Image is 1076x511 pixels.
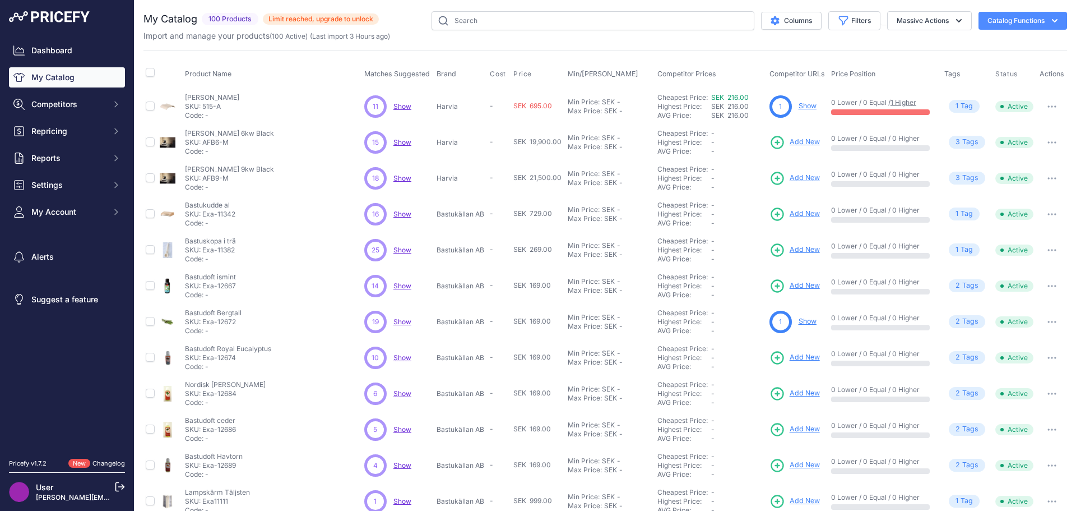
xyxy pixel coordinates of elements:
span: My Account [31,206,105,218]
p: 0 Lower / 0 Equal / 0 Higher [831,385,933,394]
span: 10 [372,353,379,363]
span: 6 [373,389,377,399]
span: Competitor URLs [769,70,825,78]
a: Cheapest Price: [657,93,708,102]
p: SKU: AFB6-M [185,138,274,147]
div: Max Price: [568,142,602,151]
span: SEK 21,500.00 [513,173,562,182]
div: Min Price: [568,205,600,214]
span: - [490,281,493,289]
span: Settings [31,179,105,191]
span: 3 [956,137,960,148]
p: 0 Lower / 0 Equal / 0 Higher [831,242,933,251]
span: Add New [790,424,820,435]
input: Search [432,11,754,30]
span: Tag [949,351,985,364]
p: Harvia [437,138,486,147]
p: Import and manage your products [143,30,390,42]
button: Repricing [9,121,125,141]
a: Add New [769,350,820,366]
a: Show [799,102,817,110]
div: - [617,250,623,259]
span: 1 [956,209,958,219]
span: Show [393,425,411,434]
div: Highest Price: [657,174,711,183]
a: Add New [769,242,820,258]
span: Active [995,209,1033,220]
a: Changelog [92,459,125,467]
div: SEK [602,385,615,394]
div: Min Price: [568,133,600,142]
p: SKU: Exa-11382 [185,246,236,255]
span: Active [995,137,1033,148]
p: Bastuskopa i trä [185,237,236,246]
span: Price Position [831,70,875,78]
div: AVG Price: [657,147,711,156]
span: Tag [949,279,985,292]
a: Show [393,353,411,362]
button: Catalog Functions [978,12,1067,30]
span: Active [995,388,1033,399]
div: - [617,286,623,295]
p: Code: - [185,326,242,335]
span: Competitors [31,99,105,110]
span: 11 [373,102,378,112]
span: Tag [949,136,985,149]
span: Actions [1040,70,1064,78]
span: 15 [372,137,379,148]
div: - [617,178,623,187]
div: SEK [604,107,617,116]
div: SEK 216.00 [711,111,765,120]
button: Filters [828,11,880,30]
a: Cheapest Price: [657,452,708,461]
nav: Sidebar [9,40,125,445]
div: - [617,107,623,116]
p: Bastudoft Bergtall [185,309,242,317]
a: Cheapest Price: [657,416,708,425]
div: - [617,322,623,331]
p: 0 Lower / 0 Equal / 0 Higher [831,314,933,323]
span: 16 [372,209,379,219]
span: - [711,282,715,290]
p: Bastukällan AB [437,317,486,326]
p: Bastukällan AB [437,282,486,291]
div: AVG Price: [657,326,711,335]
div: - [617,142,623,151]
span: Tag [949,243,980,256]
span: s [975,352,978,363]
div: - [615,205,620,214]
button: Competitors [9,94,125,114]
div: Highest Price: [657,102,711,111]
span: Min/[PERSON_NAME] [568,70,638,78]
span: 14 [372,281,379,291]
div: SEK [604,322,617,331]
a: Show [393,138,411,146]
a: Show [393,389,411,398]
div: SEK [602,241,615,250]
a: Show [393,174,411,182]
a: Add New [769,386,820,402]
p: 0 Lower / 0 Equal / 0 Higher [831,170,933,179]
span: Show [393,461,411,469]
div: - [615,277,620,286]
a: My Catalog [9,67,125,88]
p: 0 Lower / 0 Equal / 0 Higher [831,206,933,215]
span: - [711,147,715,155]
span: Add New [790,137,820,148]
span: Show [393,317,411,326]
span: - [711,219,715,227]
a: Add New [769,422,820,438]
a: Cheapest Price: [657,165,708,173]
div: - [617,358,623,367]
div: Highest Price: [657,353,711,362]
a: Show [393,210,411,218]
a: 1 Higher [891,98,916,107]
span: SEK 169.00 [513,353,551,361]
span: - [490,102,493,110]
p: SKU: 515-A [185,102,239,111]
div: SEK [602,277,615,286]
div: AVG Price: [657,362,711,371]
